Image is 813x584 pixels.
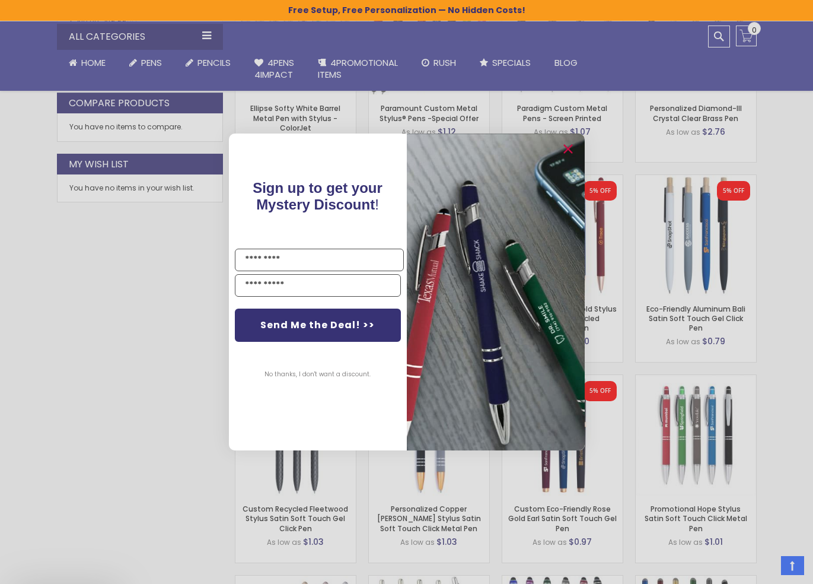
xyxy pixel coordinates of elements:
span: Sign up to get your Mystery Discount [253,180,382,212]
button: Close dialog [559,139,578,158]
span: ! [253,180,382,212]
button: No thanks, I don't want a discount. [259,360,377,389]
button: Send Me the Deal! >> [235,309,401,342]
img: pop-up-image [407,134,585,450]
